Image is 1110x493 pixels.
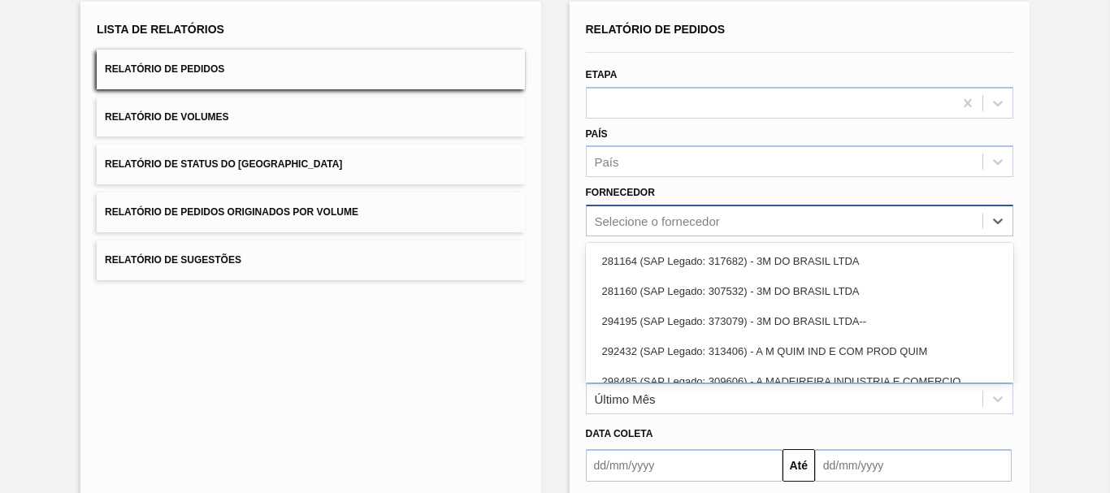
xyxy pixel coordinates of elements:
[97,97,524,137] button: Relatório de Volumes
[595,391,656,405] div: Último Mês
[586,276,1013,306] div: 281160 (SAP Legado: 307532) - 3M DO BRASIL LTDA
[586,187,655,198] label: Fornecedor
[586,23,726,36] span: Relatório de Pedidos
[105,254,241,266] span: Relatório de Sugestões
[586,128,608,140] label: País
[97,145,524,184] button: Relatório de Status do [GEOGRAPHIC_DATA]
[595,214,720,228] div: Selecione o fornecedor
[783,449,815,482] button: Até
[97,192,524,232] button: Relatório de Pedidos Originados por Volume
[586,69,618,80] label: Etapa
[105,111,228,123] span: Relatório de Volumes
[586,336,1013,366] div: 292432 (SAP Legado: 313406) - A M QUIM IND E COM PROD QUIM
[105,63,224,75] span: Relatório de Pedidos
[105,206,358,218] span: Relatório de Pedidos Originados por Volume
[97,23,224,36] span: Lista de Relatórios
[586,449,783,482] input: dd/mm/yyyy
[105,158,342,170] span: Relatório de Status do [GEOGRAPHIC_DATA]
[97,240,524,280] button: Relatório de Sugestões
[586,428,653,439] span: Data coleta
[595,155,619,169] div: País
[586,246,1013,276] div: 281164 (SAP Legado: 317682) - 3M DO BRASIL LTDA
[586,306,1013,336] div: 294195 (SAP Legado: 373079) - 3M DO BRASIL LTDA--
[586,366,1013,396] div: 298485 (SAP Legado: 309606) - A MADEIREIRA INDUSTRIA E COMERCIO
[97,50,524,89] button: Relatório de Pedidos
[815,449,1012,482] input: dd/mm/yyyy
